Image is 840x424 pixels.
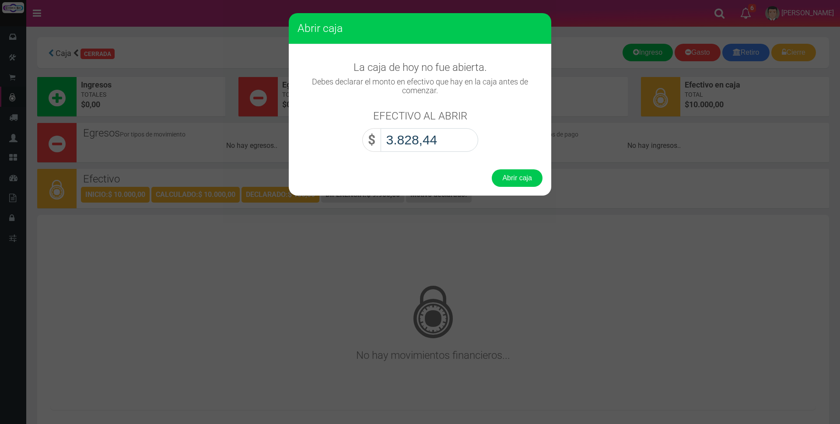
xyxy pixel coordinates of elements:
[368,132,375,147] strong: $
[297,62,542,73] h3: La caja de hoy no fue abierta.
[373,110,467,122] h3: EFECTIVO AL ABRIR
[297,22,542,35] h3: Abrir caja
[297,77,542,95] h4: Debes declarar el monto en efectivo que hay en la caja antes de comenzar.
[492,169,542,187] button: Abrir caja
